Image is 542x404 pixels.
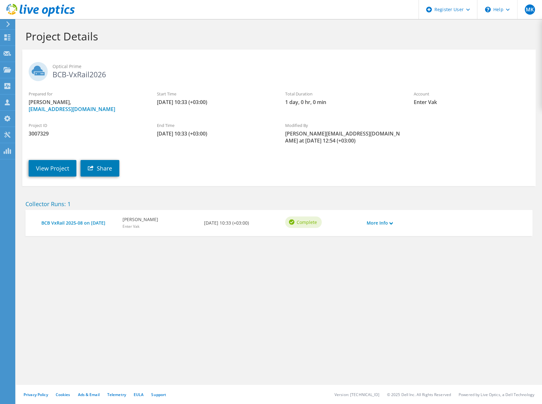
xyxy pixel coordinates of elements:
[157,130,272,137] span: [DATE] 10:33 (+03:00)
[157,91,272,97] label: Start Time
[29,122,144,129] label: Project ID
[285,130,401,144] span: [PERSON_NAME][EMAIL_ADDRESS][DOMAIN_NAME] at [DATE] 12:54 (+03:00)
[134,392,144,397] a: EULA
[204,219,249,226] b: [DATE] 10:33 (+03:00)
[41,219,116,226] a: BCB VxRail 2025-08 on [DATE]
[123,216,158,223] b: [PERSON_NAME]
[29,62,529,78] h2: BCB-VxRail2026
[157,99,272,106] span: [DATE] 10:33 (+03:00)
[387,392,451,397] li: © 2025 Dell Inc. All Rights Reserved
[157,122,272,129] label: End Time
[285,91,401,97] label: Total Duration
[25,30,529,43] h1: Project Details
[334,392,379,397] li: Version: [TECHNICAL_ID]
[525,4,535,15] span: MK
[485,7,491,12] svg: \n
[459,392,534,397] li: Powered by Live Optics, a Dell Technology
[414,99,529,106] span: Enter Vak
[78,392,100,397] a: Ads & Email
[367,219,393,226] a: More Info
[29,130,144,137] span: 3007329
[53,63,529,70] span: Optical Prime
[29,106,115,113] a: [EMAIL_ADDRESS][DOMAIN_NAME]
[29,91,144,97] label: Prepared for
[285,99,401,106] span: 1 day, 0 hr, 0 min
[56,392,70,397] a: Cookies
[107,392,126,397] a: Telemetry
[29,99,144,113] span: [PERSON_NAME],
[151,392,166,397] a: Support
[81,160,119,177] a: Share
[285,122,401,129] label: Modified By
[414,91,529,97] label: Account
[123,224,139,229] span: Enter Vak
[29,160,76,177] a: View Project
[297,219,317,226] span: Complete
[24,392,48,397] a: Privacy Policy
[25,200,532,207] h2: Collector Runs: 1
